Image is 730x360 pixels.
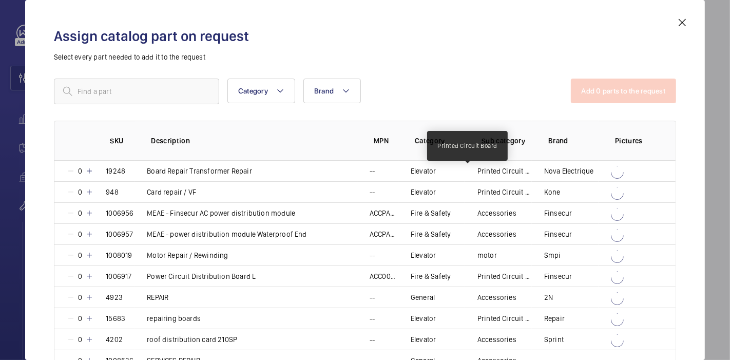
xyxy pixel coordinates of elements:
p: -- [370,292,375,302]
p: Accessories [477,208,516,218]
p: 15683 [106,313,125,324]
p: Elevator [411,166,436,176]
h2: Assign catalog part on request [54,27,676,46]
p: Accessories [477,292,516,302]
p: Accessories [477,334,516,345]
p: 0 [75,250,85,260]
p: -- [370,166,375,176]
p: Kone [544,187,561,197]
p: Elevator [411,187,436,197]
p: -- [370,334,375,345]
p: Sprint [544,334,564,345]
p: 19248 [106,166,125,176]
span: Brand [314,87,334,95]
p: Brand [548,136,599,146]
p: 0 [75,166,85,176]
p: ACCPA003 [370,208,398,218]
p: Printed Circuit Board [477,166,532,176]
p: MEAE - Finsecur AC power distribution module [147,208,295,218]
p: -- [370,313,375,324]
p: Select every part needed to add it to the request [54,52,676,62]
p: Elevator [411,250,436,260]
p: Pictures [615,136,655,146]
p: 0 [75,271,85,281]
p: 0 [75,187,85,197]
p: 4202 [106,334,123,345]
p: repairing boards [147,313,201,324]
p: 1006956 [106,208,133,218]
p: Accessories [477,229,516,239]
span: Category [238,87,268,95]
p: Smpi [544,250,561,260]
input: Find a part [54,79,219,104]
p: Motor Repair / Rewinding [147,250,228,260]
p: Finsecur [544,208,572,218]
p: Printed Circuit Board [477,271,532,281]
p: 1008019 [106,250,132,260]
p: Fire & Safety [411,208,451,218]
p: Printed Circuit Board [477,313,532,324]
p: Repair [544,313,565,324]
p: REPAIR [147,292,168,302]
p: Finsecur [544,271,572,281]
p: MPN [374,136,398,146]
p: Elevator [411,313,436,324]
p: -- [370,187,375,197]
button: Brand [303,79,361,103]
p: ACCPA004 [370,229,398,239]
p: Category [415,136,465,146]
p: 0 [75,292,85,302]
p: 0 [75,229,85,239]
p: 0 [75,313,85,324]
p: ACC0026-FIN01 [370,271,398,281]
p: 0 [75,208,85,218]
p: 1006917 [106,271,131,281]
p: SKU [110,136,135,146]
p: Power Circuit Distribution Board L [147,271,256,281]
p: Card repair / VF [147,187,196,197]
p: 4923 [106,292,123,302]
p: roof distribution card 210SP [147,334,237,345]
p: Nova Electrique [544,166,594,176]
p: Finsecur [544,229,572,239]
p: 948 [106,187,119,197]
p: Fire & Safety [411,271,451,281]
p: General [411,292,435,302]
p: Description [151,136,357,146]
p: Elevator [411,334,436,345]
p: 1006957 [106,229,133,239]
p: 0 [75,334,85,345]
button: Add 0 parts to the request [571,79,677,103]
p: -- [370,250,375,260]
p: Printed Circuit Board [477,187,532,197]
p: 2N [544,292,553,302]
p: MEAE - power distribution module Waterproof End [147,229,307,239]
button: Category [227,79,295,103]
p: Board Repair Transformer Repair [147,166,252,176]
p: Printed Circuit Board [437,141,497,150]
p: motor [477,250,497,260]
p: Fire & Safety [411,229,451,239]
